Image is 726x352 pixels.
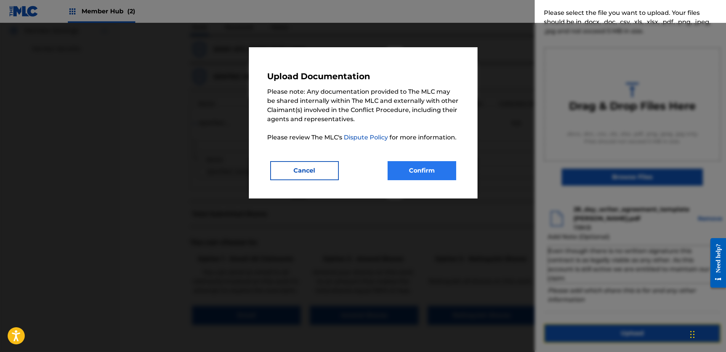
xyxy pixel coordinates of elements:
[270,161,339,180] button: Cancel
[705,232,726,294] iframe: Resource Center
[82,7,135,16] span: Member Hub
[544,8,721,36] p: Please select the file you want to upload. Your files should be in .docx, .doc, .csv, .xls, .xlsx...
[267,87,459,142] p: Please note: Any documentation provided to The MLC may be shared internally within The MLC and ex...
[127,8,135,15] span: (2)
[68,7,77,16] img: Top Rightsholders
[9,6,38,17] img: MLC Logo
[688,315,726,352] iframe: Chat Widget
[344,134,389,141] a: Dispute Policy
[690,323,695,346] div: Drag
[388,161,456,180] button: Confirm
[267,71,459,86] h3: Upload Documentation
